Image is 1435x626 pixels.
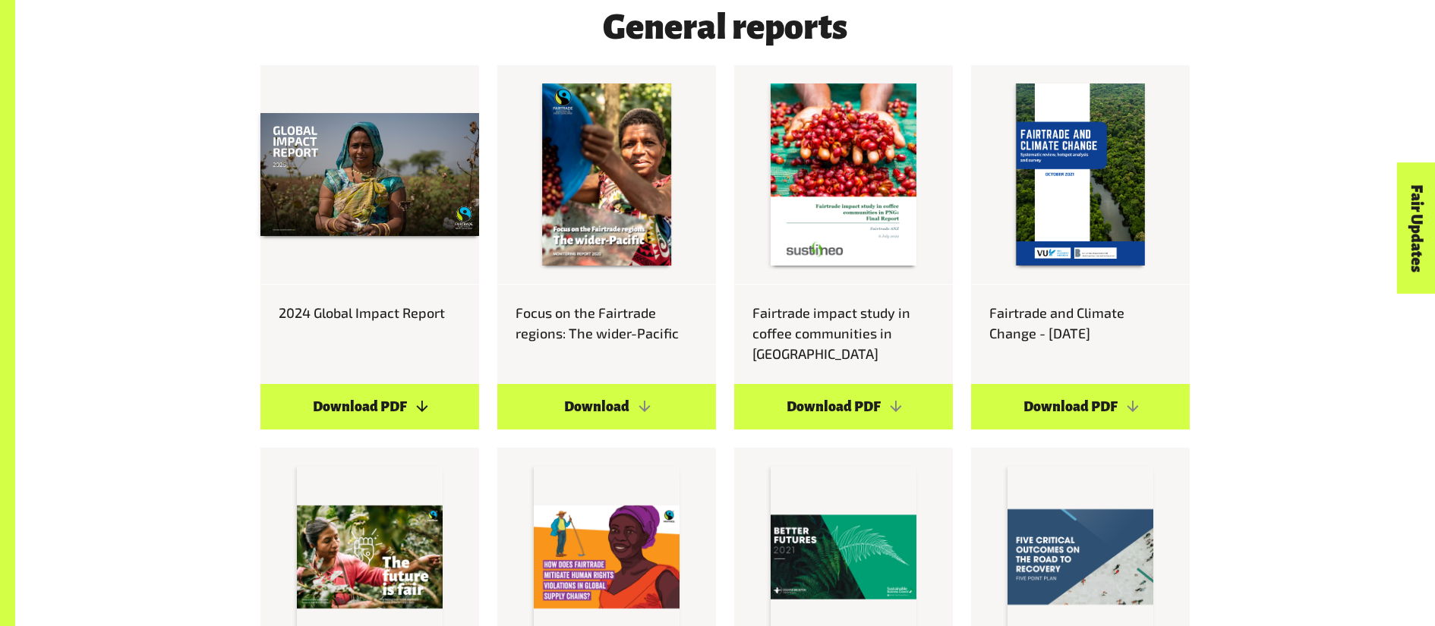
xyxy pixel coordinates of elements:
a: Download PDF [734,384,953,429]
a: Download [497,384,716,429]
a: Download PDF [260,384,479,429]
a: Download PDF [971,384,1190,429]
h4: General reports [260,8,1190,46]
